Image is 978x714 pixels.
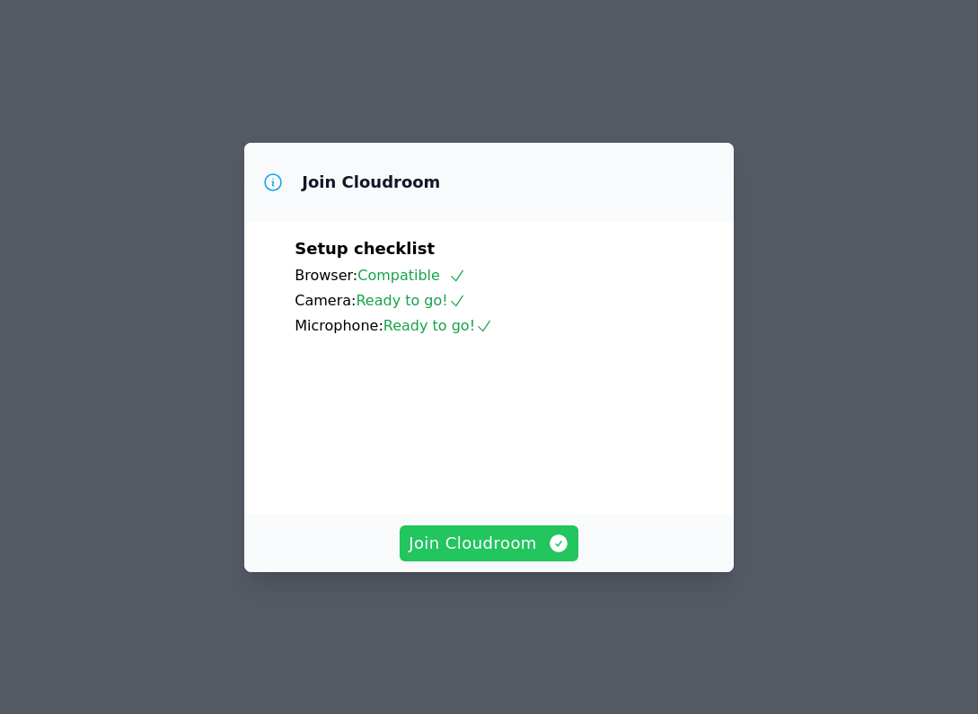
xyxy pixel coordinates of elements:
[295,317,383,334] span: Microphone:
[357,267,466,284] span: Compatible
[400,525,578,561] button: Join Cloudroom
[383,317,493,334] span: Ready to go!
[295,292,356,309] span: Camera:
[302,172,440,193] h3: Join Cloudroom
[295,239,435,258] span: Setup checklist
[295,267,357,284] span: Browser:
[356,292,465,309] span: Ready to go!
[409,531,569,556] span: Join Cloudroom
